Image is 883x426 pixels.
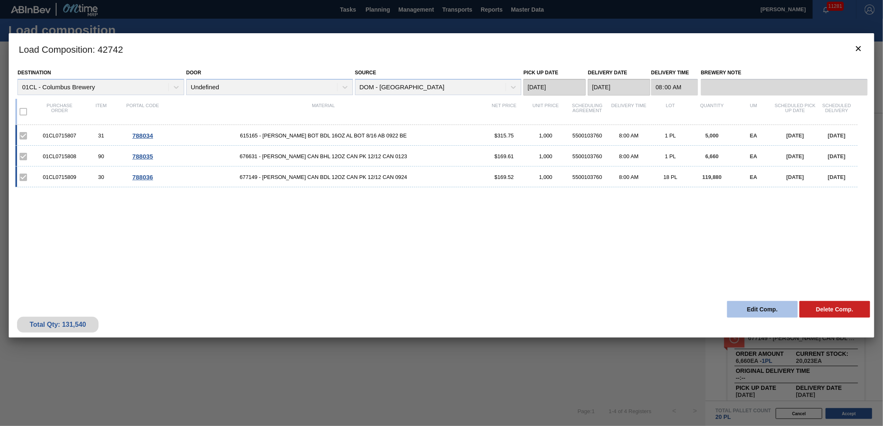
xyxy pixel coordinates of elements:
[588,70,627,76] label: Delivery Date
[483,132,525,139] div: $315.75
[650,132,691,139] div: 1 PL
[567,174,608,180] div: 5500103760
[523,79,586,95] input: mm/dd/yyyy
[608,174,650,180] div: 8:00 AM
[774,103,816,120] div: Scheduled Pick up Date
[132,153,153,160] span: 788035
[608,153,650,159] div: 8:00 AM
[23,321,92,328] div: Total Qty: 131,540
[355,70,376,76] label: Source
[483,103,525,120] div: Net Price
[816,103,858,120] div: Scheduled Delivery
[80,153,122,159] div: 90
[828,132,846,139] span: [DATE]
[828,153,846,159] span: [DATE]
[787,153,804,159] span: [DATE]
[39,103,80,120] div: Purchase order
[651,67,698,79] label: Delivery Time
[523,70,558,76] label: Pick up Date
[132,174,153,181] span: 788036
[799,301,870,318] button: Delete Comp.
[650,103,691,120] div: Lot
[39,174,80,180] div: 01CL0715809
[39,132,80,139] div: 01CL0715807
[567,132,608,139] div: 5500103760
[80,103,122,120] div: Item
[750,153,757,159] span: EA
[750,174,757,180] span: EA
[163,174,483,180] span: 677149 - CARR CAN BDL 12OZ CAN PK 12/12 CAN 0924
[787,132,804,139] span: [DATE]
[80,174,122,180] div: 30
[703,174,722,180] span: 119,880
[787,174,804,180] span: [DATE]
[39,153,80,159] div: 01CL0715808
[733,103,774,120] div: UM
[132,132,153,139] span: 788034
[9,33,874,65] h3: Load Composition : 42742
[483,153,525,159] div: $169.61
[525,174,567,180] div: 1,000
[525,132,567,139] div: 1,000
[122,132,163,139] div: Go to Order
[701,67,868,79] label: Brewery Note
[705,132,719,139] span: 5,000
[650,153,691,159] div: 1 PL
[567,153,608,159] div: 5500103760
[608,103,650,120] div: Delivery Time
[608,132,650,139] div: 8:00 AM
[727,301,798,318] button: Edit Comp.
[828,174,846,180] span: [DATE]
[186,70,201,76] label: Door
[122,103,163,120] div: Portal code
[163,153,483,159] span: 676631 - CARR CAN BHL 12OZ CAN PK 12/12 CAN 0123
[163,132,483,139] span: 615165 - CARR BOT BDL 16OZ AL BOT 8/16 AB 0922 BE
[705,153,719,159] span: 6,660
[17,70,51,76] label: Destination
[750,132,757,139] span: EA
[163,103,483,120] div: Material
[122,153,163,160] div: Go to Order
[483,174,525,180] div: $169.52
[525,153,567,159] div: 1,000
[80,132,122,139] div: 31
[122,174,163,181] div: Go to Order
[525,103,567,120] div: Unit Price
[650,174,691,180] div: 18 PL
[691,103,733,120] div: Quantity
[567,103,608,120] div: Scheduling Agreement
[588,79,650,95] input: mm/dd/yyyy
